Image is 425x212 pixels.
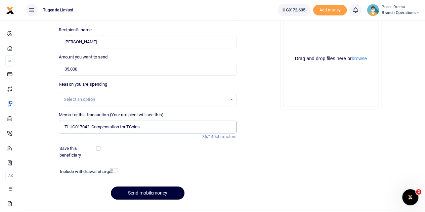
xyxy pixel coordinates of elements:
[5,170,14,181] li: Ac
[59,112,164,118] label: Memo for this transaction (Your recipient will see this)
[6,7,14,12] a: logo-small logo-large logo-large
[416,189,421,195] span: 2
[402,189,418,205] iframe: Intercom live chat
[281,8,381,109] div: File Uploader
[367,4,420,16] a: profile-user Peace Otema Branch Operations
[40,7,76,13] span: Tugende Limited
[59,54,108,60] label: Amount you want to send
[382,10,420,16] span: Branch Operations
[278,4,310,16] a: UGX 72,635
[5,55,14,67] li: M
[6,6,14,14] img: logo-small
[216,134,237,139] span: characters
[59,81,107,88] label: Reason you are spending
[111,186,184,200] button: Send mobilemoney
[283,7,305,13] span: UGX 72,635
[313,7,347,12] a: Add money
[313,5,347,16] span: Add money
[284,55,378,62] div: Drag and drop files here or
[59,36,237,48] input: Loading name...
[59,145,97,158] label: Save this beneficiary
[59,63,237,76] input: UGX
[367,4,379,16] img: profile-user
[275,4,313,16] li: Wallet ballance
[64,96,227,103] div: Select an option
[202,134,216,139] span: 35/140
[60,169,115,174] h6: Include withdrawal charges
[352,56,367,61] button: browse
[382,4,420,10] small: Peace Otema
[59,27,92,33] label: Recipient's name
[313,5,347,16] li: Toup your wallet
[59,121,237,133] input: Enter extra information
